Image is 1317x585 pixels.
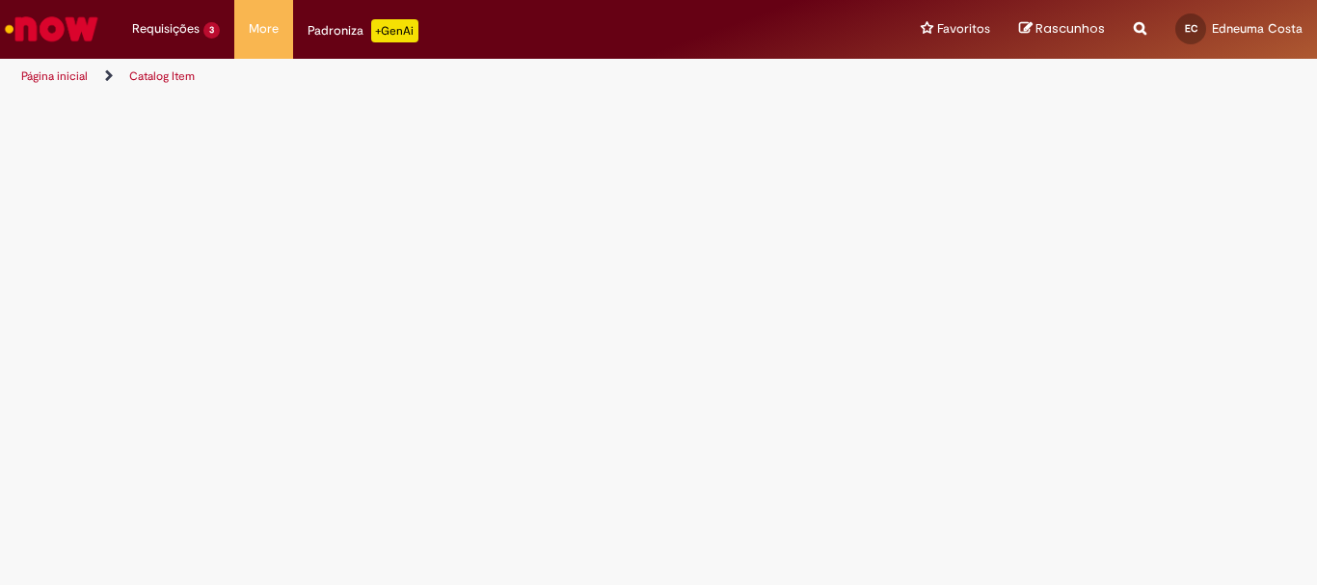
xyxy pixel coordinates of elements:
span: EC [1185,22,1197,35]
a: Catalog Item [129,68,195,84]
span: Requisições [132,19,200,39]
div: Padroniza [308,19,418,42]
span: More [249,19,279,39]
span: Rascunhos [1035,19,1105,38]
a: Página inicial [21,68,88,84]
a: Rascunhos [1019,20,1105,39]
span: 3 [203,22,220,39]
ul: Trilhas de página [14,59,864,94]
p: +GenAi [371,19,418,42]
img: ServiceNow [2,10,101,48]
span: Favoritos [937,19,990,39]
span: Edneuma Costa [1212,20,1303,37]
